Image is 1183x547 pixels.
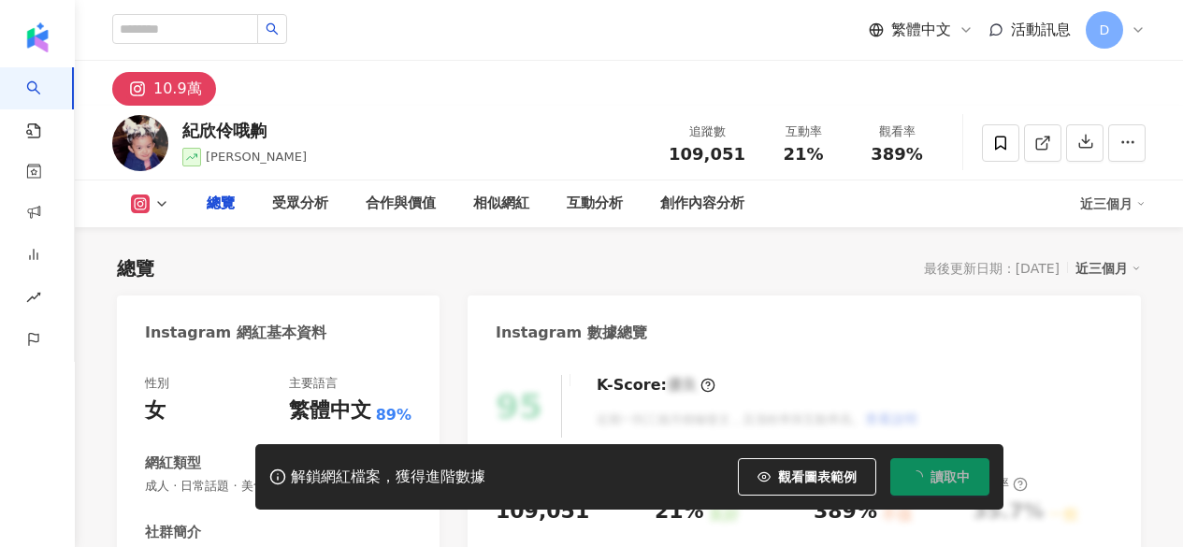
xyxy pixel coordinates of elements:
[1080,189,1146,219] div: 近三個月
[924,261,1060,276] div: 最後更新日期：[DATE]
[814,497,877,526] div: 389%
[182,119,307,142] div: 紀欣伶哦齁
[669,144,745,164] span: 109,051
[669,122,745,141] div: 追蹤數
[890,458,989,496] button: 讀取中
[871,145,923,164] span: 389%
[112,72,216,106] button: 10.9萬
[597,375,715,396] div: K-Score :
[289,396,371,425] div: 繁體中文
[861,122,932,141] div: 觀看率
[206,150,307,164] span: [PERSON_NAME]
[931,469,970,484] span: 讀取中
[22,22,52,52] img: logo icon
[112,115,168,171] img: KOL Avatar
[1011,21,1071,38] span: 活動訊息
[738,458,876,496] button: 觀看圖表範例
[1075,256,1141,281] div: 近三個月
[266,22,279,36] span: search
[768,122,839,141] div: 互動率
[473,193,529,215] div: 相似網紅
[376,405,411,425] span: 89%
[778,469,857,484] span: 觀看圖表範例
[145,323,326,343] div: Instagram 網紅基本資料
[891,20,951,40] span: 繁體中文
[567,193,623,215] div: 互動分析
[289,375,338,392] div: 主要語言
[496,323,647,343] div: Instagram 數據總覽
[145,396,166,425] div: 女
[26,279,41,321] span: rise
[207,193,235,215] div: 總覽
[1100,20,1110,40] span: D
[496,497,589,526] div: 109,051
[660,193,744,215] div: 創作內容分析
[783,145,823,164] span: 21%
[655,497,704,526] div: 21%
[153,76,202,102] div: 10.9萬
[909,469,923,483] span: loading
[145,523,201,542] div: 社群簡介
[117,255,154,281] div: 總覽
[291,468,485,487] div: 解鎖網紅檔案，獲得進階數據
[26,67,64,140] a: search
[145,375,169,392] div: 性別
[366,193,436,215] div: 合作與價值
[272,193,328,215] div: 受眾分析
